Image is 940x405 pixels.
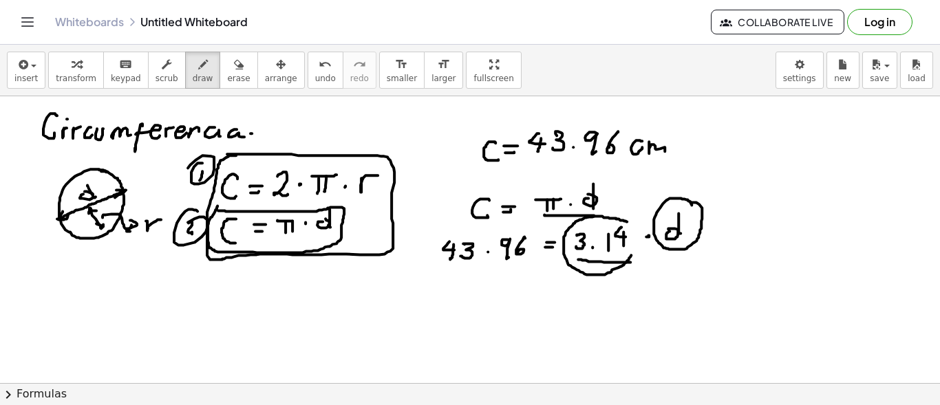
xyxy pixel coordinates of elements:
[900,52,933,89] button: load
[431,74,456,83] span: larger
[308,52,343,89] button: undoundo
[156,74,178,83] span: scrub
[319,56,332,73] i: undo
[265,74,297,83] span: arrange
[7,52,45,89] button: insert
[55,15,124,29] a: Whiteboards
[826,52,859,89] button: new
[723,16,833,28] span: Collaborate Live
[711,10,844,34] button: Collaborate Live
[353,56,366,73] i: redo
[908,74,926,83] span: load
[148,52,186,89] button: scrub
[834,74,851,83] span: new
[14,74,38,83] span: insert
[870,74,889,83] span: save
[379,52,425,89] button: format_sizesmaller
[776,52,824,89] button: settings
[119,56,132,73] i: keyboard
[103,52,149,89] button: keyboardkeypad
[111,74,141,83] span: keypad
[56,74,96,83] span: transform
[862,52,897,89] button: save
[424,52,463,89] button: format_sizelarger
[48,52,104,89] button: transform
[395,56,408,73] i: format_size
[350,74,369,83] span: redo
[227,74,250,83] span: erase
[783,74,816,83] span: settings
[387,74,417,83] span: smaller
[847,9,912,35] button: Log in
[193,74,213,83] span: draw
[473,74,513,83] span: fullscreen
[466,52,521,89] button: fullscreen
[437,56,450,73] i: format_size
[315,74,336,83] span: undo
[220,52,257,89] button: erase
[257,52,305,89] button: arrange
[343,52,376,89] button: redoredo
[17,11,39,33] button: Toggle navigation
[185,52,221,89] button: draw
